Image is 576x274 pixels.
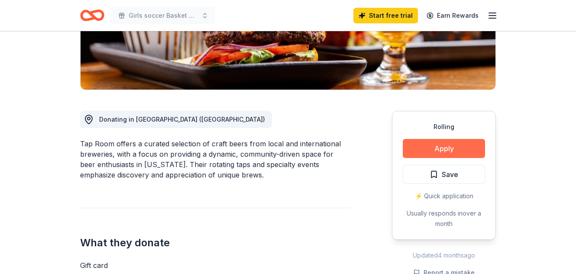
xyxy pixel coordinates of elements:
button: Apply [403,139,485,158]
div: Rolling [403,122,485,132]
div: Usually responds in over a month [403,208,485,229]
div: Gift card [80,260,350,271]
span: Save [442,169,458,180]
button: Girls soccer Basket bash [111,7,215,24]
h2: What they donate [80,236,350,250]
span: Donating in [GEOGRAPHIC_DATA] ([GEOGRAPHIC_DATA]) [99,116,265,123]
a: Earn Rewards [421,8,484,23]
a: Start free trial [353,8,418,23]
div: ⚡️ Quick application [403,191,485,201]
div: Tap Room offers a curated selection of craft beers from local and international breweries, with a... [80,139,350,180]
a: Home [80,5,104,26]
button: Save [403,165,485,184]
span: Girls soccer Basket bash [129,10,198,21]
div: Updated 4 months ago [392,250,496,261]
